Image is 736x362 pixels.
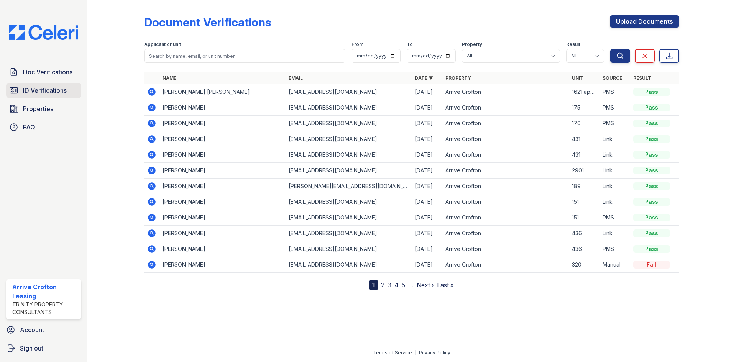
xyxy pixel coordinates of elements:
[286,147,412,163] td: [EMAIL_ADDRESS][DOMAIN_NAME]
[412,116,442,131] td: [DATE]
[415,75,433,81] a: Date ▼
[408,280,414,290] span: …
[381,281,384,289] a: 2
[442,131,568,147] td: Arrive Crofton
[286,241,412,257] td: [EMAIL_ADDRESS][DOMAIN_NAME]
[23,67,72,77] span: Doc Verifications
[286,179,412,194] td: [PERSON_NAME][EMAIL_ADDRESS][DOMAIN_NAME]
[412,226,442,241] td: [DATE]
[569,163,600,179] td: 2901
[442,194,568,210] td: Arrive Crofton
[286,257,412,273] td: [EMAIL_ADDRESS][DOMAIN_NAME]
[144,49,345,63] input: Search by name, email, or unit number
[633,229,670,237] div: Pass
[6,64,81,80] a: Doc Verifications
[412,147,442,163] td: [DATE]
[566,41,580,48] label: Result
[159,179,286,194] td: [PERSON_NAME]
[633,104,670,111] div: Pass
[569,131,600,147] td: 431
[159,257,286,273] td: [PERSON_NAME]
[412,257,442,273] td: [DATE]
[286,84,412,100] td: [EMAIL_ADDRESS][DOMAIN_NAME]
[442,84,568,100] td: Arrive Crofton
[633,261,670,269] div: Fail
[600,257,630,273] td: Manual
[6,83,81,98] a: ID Verifications
[412,241,442,257] td: [DATE]
[159,241,286,257] td: [PERSON_NAME]
[633,75,651,81] a: Result
[600,116,630,131] td: PMS
[352,41,363,48] label: From
[23,86,67,95] span: ID Verifications
[600,210,630,226] td: PMS
[286,194,412,210] td: [EMAIL_ADDRESS][DOMAIN_NAME]
[402,281,405,289] a: 5
[462,41,482,48] label: Property
[159,163,286,179] td: [PERSON_NAME]
[600,100,630,116] td: PMS
[286,100,412,116] td: [EMAIL_ADDRESS][DOMAIN_NAME]
[412,100,442,116] td: [DATE]
[569,179,600,194] td: 189
[286,210,412,226] td: [EMAIL_ADDRESS][DOMAIN_NAME]
[412,131,442,147] td: [DATE]
[144,41,181,48] label: Applicant or unit
[286,116,412,131] td: [EMAIL_ADDRESS][DOMAIN_NAME]
[144,15,271,29] div: Document Verifications
[163,75,176,81] a: Name
[159,194,286,210] td: [PERSON_NAME]
[603,75,622,81] a: Source
[633,135,670,143] div: Pass
[23,104,53,113] span: Properties
[600,241,630,257] td: PMS
[289,75,303,81] a: Email
[569,241,600,257] td: 436
[633,245,670,253] div: Pass
[569,147,600,163] td: 431
[600,179,630,194] td: Link
[286,226,412,241] td: [EMAIL_ADDRESS][DOMAIN_NAME]
[600,147,630,163] td: Link
[6,120,81,135] a: FAQ
[569,194,600,210] td: 151
[442,163,568,179] td: Arrive Crofton
[417,281,434,289] a: Next ›
[3,25,84,40] img: CE_Logo_Blue-a8612792a0a2168367f1c8372b55b34899dd931a85d93a1a3d3e32e68fde9ad4.png
[20,344,43,353] span: Sign out
[600,163,630,179] td: Link
[610,15,679,28] a: Upload Documents
[569,116,600,131] td: 170
[23,123,35,132] span: FAQ
[286,131,412,147] td: [EMAIL_ADDRESS][DOMAIN_NAME]
[412,179,442,194] td: [DATE]
[159,210,286,226] td: [PERSON_NAME]
[412,163,442,179] td: [DATE]
[3,341,84,356] a: Sign out
[442,226,568,241] td: Arrive Crofton
[442,179,568,194] td: Arrive Crofton
[442,257,568,273] td: Arrive Crofton
[388,281,391,289] a: 3
[633,120,670,127] div: Pass
[600,194,630,210] td: Link
[445,75,471,81] a: Property
[442,100,568,116] td: Arrive Crofton
[369,280,378,290] div: 1
[442,147,568,163] td: Arrive Crofton
[415,350,416,355] div: |
[633,167,670,174] div: Pass
[569,100,600,116] td: 175
[600,84,630,100] td: PMS
[159,84,286,100] td: [PERSON_NAME] [PERSON_NAME]
[159,116,286,131] td: [PERSON_NAME]
[600,226,630,241] td: Link
[12,282,78,301] div: Arrive Crofton Leasing
[569,210,600,226] td: 151
[633,198,670,206] div: Pass
[633,182,670,190] div: Pass
[572,75,583,81] a: Unit
[412,84,442,100] td: [DATE]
